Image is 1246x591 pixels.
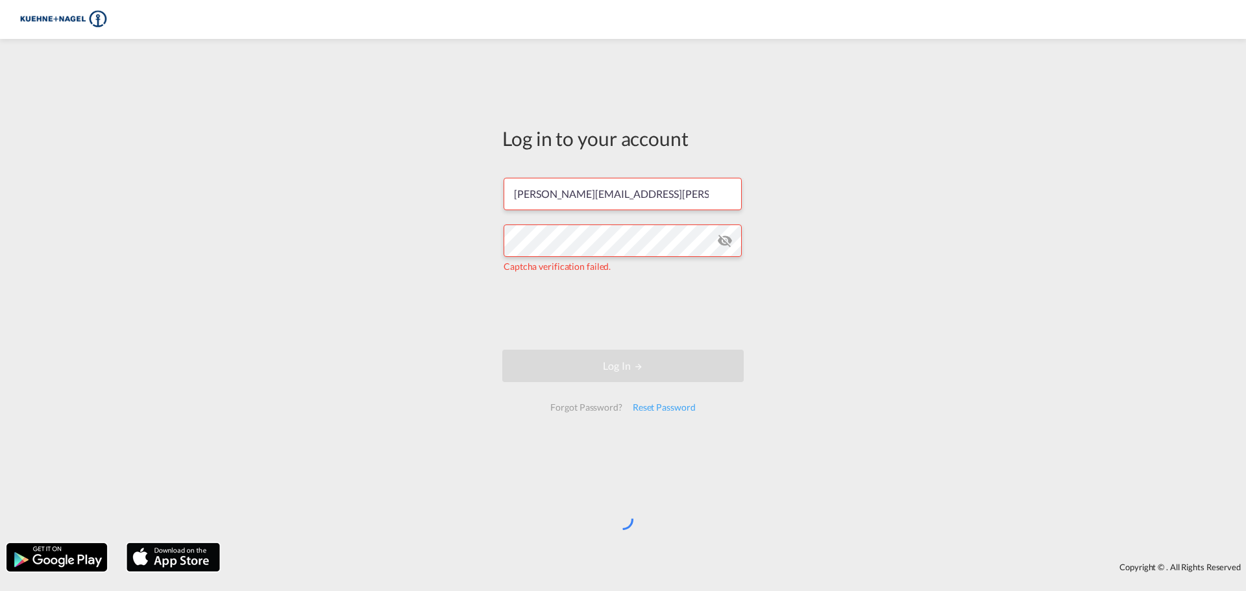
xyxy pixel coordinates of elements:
input: Enter email/phone number [504,178,742,210]
md-icon: icon-eye-off [717,233,733,248]
div: Copyright © . All Rights Reserved [226,556,1246,578]
img: 36441310f41511efafde313da40ec4a4.png [19,5,107,34]
img: apple.png [125,542,221,573]
div: Reset Password [628,396,701,419]
img: google.png [5,542,108,573]
iframe: reCAPTCHA [524,286,722,337]
div: Forgot Password? [545,396,627,419]
button: LOGIN [502,350,744,382]
span: Captcha verification failed. [504,261,611,272]
div: Log in to your account [502,125,744,152]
